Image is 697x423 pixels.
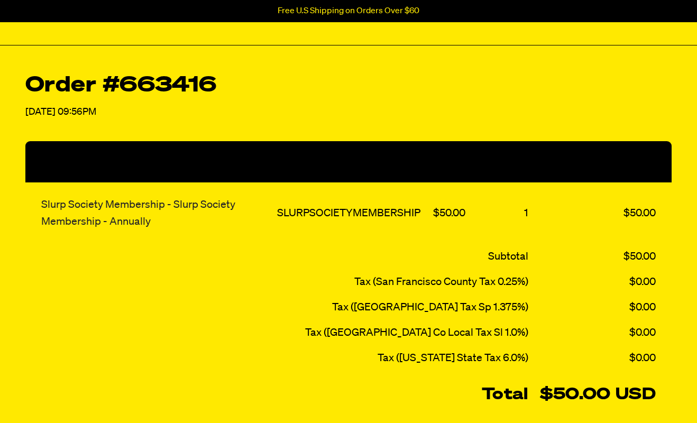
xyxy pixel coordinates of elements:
th: SKU [274,141,430,182]
th: Price [430,141,470,182]
h2: Order #663416 [25,75,672,96]
td: $50.00 [430,182,470,244]
td: $0.00 [531,320,672,345]
td: 1 [470,182,530,244]
th: Product [25,141,274,182]
th: Total [531,141,672,182]
th: Quantity [470,141,530,182]
p: Free U.S Shipping on Orders Over $60 [278,6,419,16]
td: Tax ([US_STATE] State Tax 6.0%) [25,345,531,371]
a: Slurp Society Membership - Slurp Society Membership - Annually [41,199,235,227]
td: $0.00 [531,345,672,371]
p: [DATE] 09:56PM [25,105,672,120]
td: Subtotal [25,244,531,269]
td: Tax ([GEOGRAPHIC_DATA] Co Local Tax Sl 1.0%) [25,320,531,345]
td: $50.00 [531,244,672,269]
strong: Total [482,387,528,403]
td: Tax ([GEOGRAPHIC_DATA] Tax Sp 1.375%) [25,295,531,320]
td: Tax (San Francisco County Tax 0.25%) [25,269,531,295]
td: SLURPSOCIETYMEMBERSHIP [274,182,430,244]
td: $0.00 [531,295,672,320]
td: $0.00 [531,269,672,295]
strong: $50.00 USD [540,387,656,403]
td: $50.00 [531,182,672,244]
